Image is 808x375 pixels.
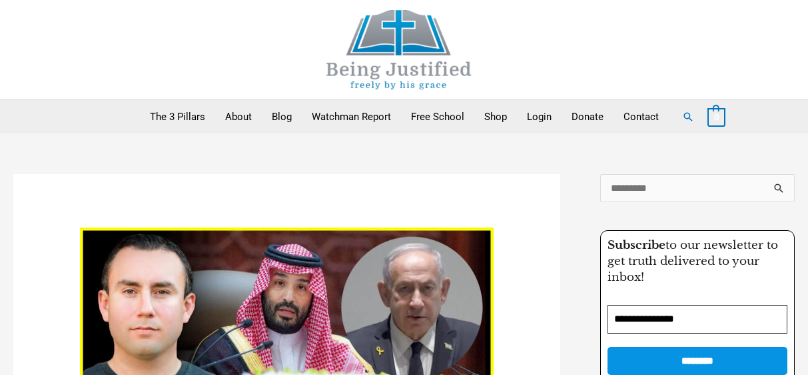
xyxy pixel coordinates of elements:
img: Being Justified [299,10,499,89]
input: Email Address * [607,305,787,334]
a: Blog [262,100,302,133]
span: to our newsletter to get truth delivered to your inbox! [607,238,778,284]
strong: Subscribe [607,238,665,252]
a: Shop [474,100,517,133]
span: 0 [714,112,719,122]
a: Contact [613,100,669,133]
a: Donate [562,100,613,133]
a: Search button [682,111,694,123]
a: Login [517,100,562,133]
a: Free School [401,100,474,133]
nav: Primary Site Navigation [140,100,669,133]
a: The 3 Pillars [140,100,215,133]
a: About [215,100,262,133]
a: View Shopping Cart, empty [707,111,725,123]
a: Watchman Report [302,100,401,133]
